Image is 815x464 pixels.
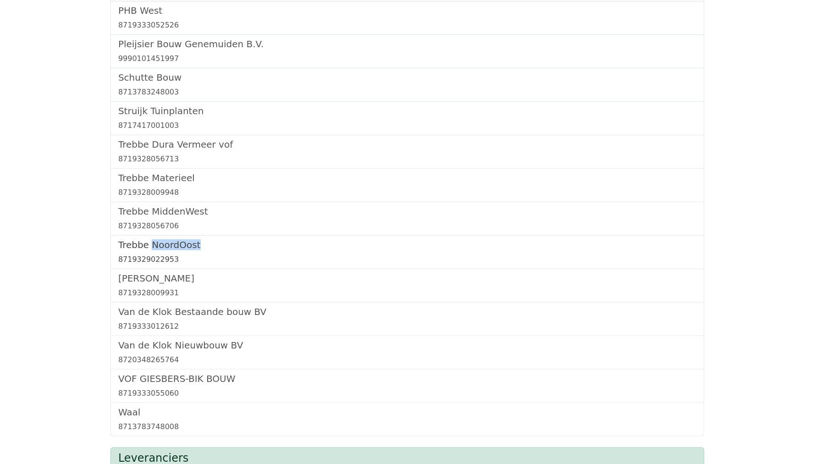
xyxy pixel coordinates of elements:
h5: Waal [118,407,697,418]
a: Van de Klok Bestaande bouw BV8719333012612 [118,306,697,332]
div: 8719328056706 [118,221,697,232]
div: 8719333052526 [118,20,697,31]
a: VOF GIESBERS-BIK BOUW8719333055060 [118,373,697,399]
a: Trebbe Materieel8719328009948 [118,172,697,198]
a: [PERSON_NAME]8719328009931 [118,273,697,298]
h5: PHB West [118,5,697,16]
a: Pleijsier Bouw Genemuiden B.V.9990101451997 [118,39,697,64]
div: 8719328009948 [118,187,697,198]
div: 8720348265764 [118,354,697,365]
a: Van de Klok Nieuwbouw BV8720348265764 [118,340,697,365]
a: Trebbe MiddenWest8719328056706 [118,206,697,232]
h5: Van de Klok Bestaande bouw BV [118,306,697,317]
a: Schutte Bouw8713783248003 [118,72,697,98]
h5: [PERSON_NAME] [118,273,697,284]
h5: Struijk Tuinplanten [118,105,697,116]
h5: Trebbe Dura Vermeer vof [118,139,697,150]
h5: Schutte Bouw [118,72,697,83]
div: 8719328009931 [118,287,697,298]
div: 8717417001003 [118,120,697,131]
h5: Van de Klok Nieuwbouw BV [118,340,697,351]
div: 8719333012612 [118,321,697,332]
h5: Trebbe NoordOost [118,239,697,250]
div: 8719329022953 [118,254,697,265]
h5: Trebbe Materieel [118,172,697,183]
a: Trebbe NoordOost8719329022953 [118,239,697,265]
a: Waal8713783748008 [118,407,697,432]
h5: Trebbe MiddenWest [118,206,697,217]
div: 9990101451997 [118,53,697,64]
div: 8713783748008 [118,421,697,432]
div: 8713783248003 [118,87,697,98]
div: 8719328056713 [118,154,697,165]
h5: Pleijsier Bouw Genemuiden B.V. [118,39,697,50]
a: Trebbe Dura Vermeer vof8719328056713 [118,139,697,165]
h5: VOF GIESBERS-BIK BOUW [118,373,697,384]
a: Struijk Tuinplanten8717417001003 [118,105,697,131]
a: PHB West8719333052526 [118,5,697,31]
div: 8719333055060 [118,388,697,399]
